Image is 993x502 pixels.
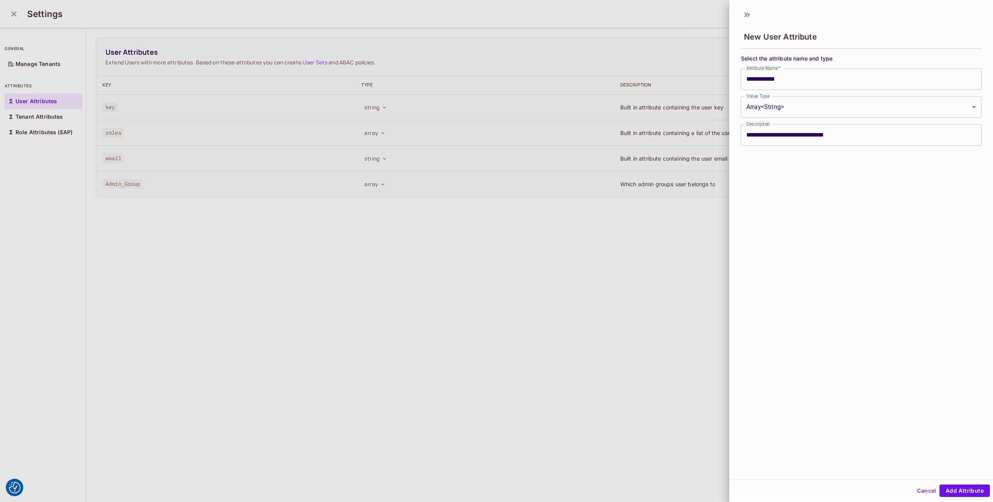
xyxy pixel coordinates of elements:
span: New User Attribute [744,32,817,42]
label: Value Type [746,93,770,99]
button: Consent Preferences [9,482,21,493]
div: Array<String> [741,96,981,118]
label: Attribute Name [746,65,781,71]
button: Add Attribute [939,485,990,497]
span: Select the attribute name and type [741,55,981,62]
img: Revisit consent button [9,482,21,493]
label: Description [746,121,770,127]
button: Cancel [914,485,939,497]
